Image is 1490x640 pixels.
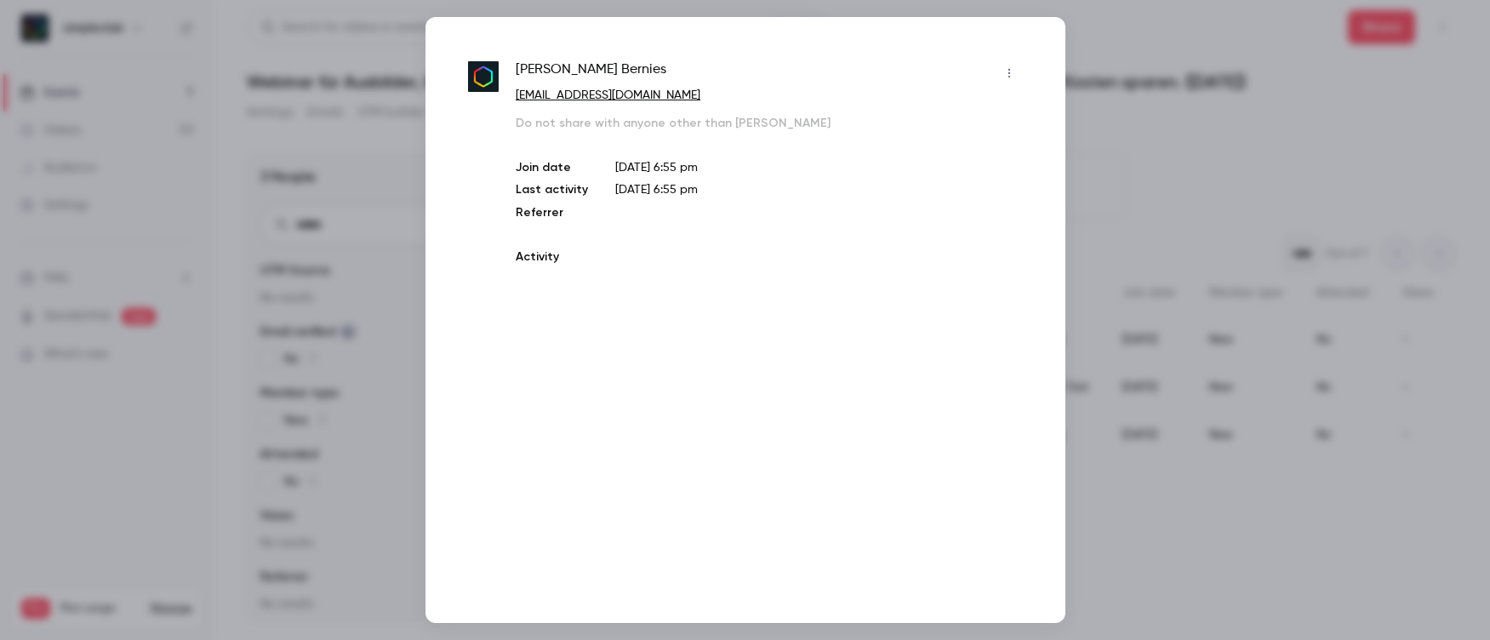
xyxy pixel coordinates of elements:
[468,61,500,93] img: simpleclub.com
[516,60,666,87] span: [PERSON_NAME] Bernies
[516,89,700,101] a: [EMAIL_ADDRESS][DOMAIN_NAME]
[615,184,698,196] span: [DATE] 6:55 pm
[615,159,1022,176] p: [DATE] 6:55 pm
[516,159,588,176] p: Join date
[516,249,1022,266] p: Activity
[516,181,588,199] p: Last activity
[516,204,588,221] p: Referrer
[516,115,1022,132] p: Do not share with anyone other than [PERSON_NAME]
